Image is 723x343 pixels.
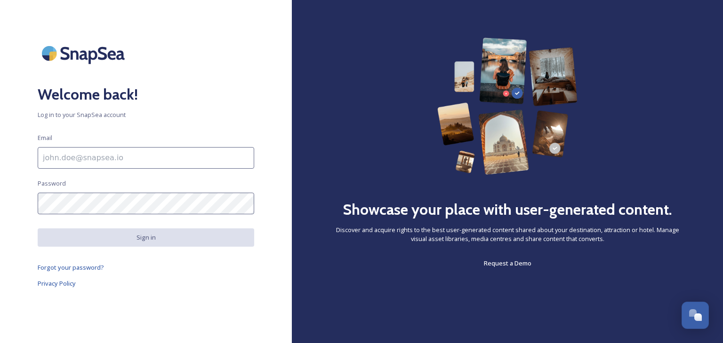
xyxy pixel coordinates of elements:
button: Sign in [38,228,254,247]
img: SnapSea Logo [38,38,132,69]
h2: Welcome back! [38,83,254,106]
a: Request a Demo [484,257,531,269]
span: Discover and acquire rights to the best user-generated content shared about your destination, att... [329,226,685,243]
span: Request a Demo [484,259,531,267]
input: john.doe@snapsea.io [38,147,254,169]
span: Privacy Policy [38,279,76,288]
span: Forgot your password? [38,263,104,272]
span: Log in to your SnapSea account [38,110,254,119]
button: Open Chat [682,302,709,329]
h2: Showcase your place with user-generated content. [343,198,672,221]
img: 63b42ca75bacad526042e722_Group%20154-p-800.png [437,38,578,175]
a: Forgot your password? [38,262,254,273]
a: Privacy Policy [38,278,254,289]
span: Password [38,179,66,188]
span: Email [38,133,52,142]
